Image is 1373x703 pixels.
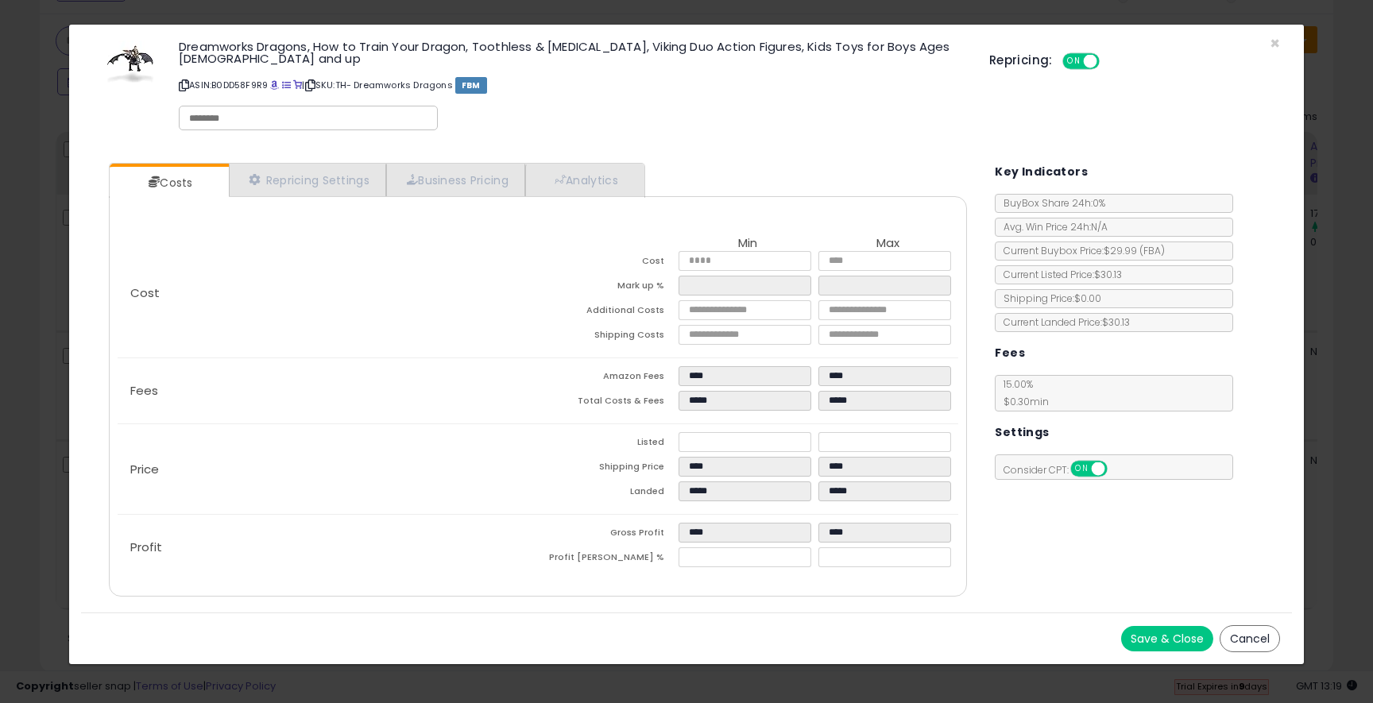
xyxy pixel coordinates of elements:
[538,325,678,350] td: Shipping Costs
[1220,625,1280,652] button: Cancel
[525,164,643,196] a: Analytics
[996,377,1049,408] span: 15.00 %
[996,244,1165,257] span: Current Buybox Price:
[1270,32,1280,55] span: ×
[179,72,965,98] p: ASIN: B0DD58F9R9 | SKU: TH- Dreamworks Dragons
[106,41,154,88] img: 41ig0v-p1PL._SL60_.jpg
[996,220,1108,234] span: Avg. Win Price 24h: N/A
[1121,626,1213,651] button: Save & Close
[538,251,678,276] td: Cost
[996,315,1130,329] span: Current Landed Price: $30.13
[118,287,538,299] p: Cost
[1096,55,1122,68] span: OFF
[282,79,291,91] a: All offer listings
[538,547,678,572] td: Profit [PERSON_NAME] %
[989,54,1053,67] h5: Repricing:
[1105,462,1131,476] span: OFF
[679,237,818,251] th: Min
[996,268,1122,281] span: Current Listed Price: $30.13
[995,162,1088,182] h5: Key Indicators
[179,41,965,64] h3: Dreamworks Dragons, How to Train Your Dragon, Toothless & [MEDICAL_DATA], Viking Duo Action Figur...
[996,395,1049,408] span: $0.30 min
[538,300,678,325] td: Additional Costs
[995,423,1049,442] h5: Settings
[538,457,678,481] td: Shipping Price
[996,463,1128,477] span: Consider CPT:
[996,196,1105,210] span: BuyBox Share 24h: 0%
[818,237,958,251] th: Max
[1072,462,1092,476] span: ON
[538,276,678,300] td: Mark up %
[995,343,1025,363] h5: Fees
[996,292,1101,305] span: Shipping Price: $0.00
[110,167,227,199] a: Costs
[386,164,525,196] a: Business Pricing
[455,77,487,94] span: FBM
[293,79,302,91] a: Your listing only
[1064,55,1084,68] span: ON
[538,366,678,391] td: Amazon Fees
[118,541,538,554] p: Profit
[538,481,678,506] td: Landed
[538,432,678,457] td: Listed
[538,391,678,415] td: Total Costs & Fees
[538,523,678,547] td: Gross Profit
[270,79,279,91] a: BuyBox page
[229,164,386,196] a: Repricing Settings
[1104,244,1165,257] span: $29.99
[118,384,538,397] p: Fees
[118,463,538,476] p: Price
[1139,244,1165,257] span: ( FBA )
